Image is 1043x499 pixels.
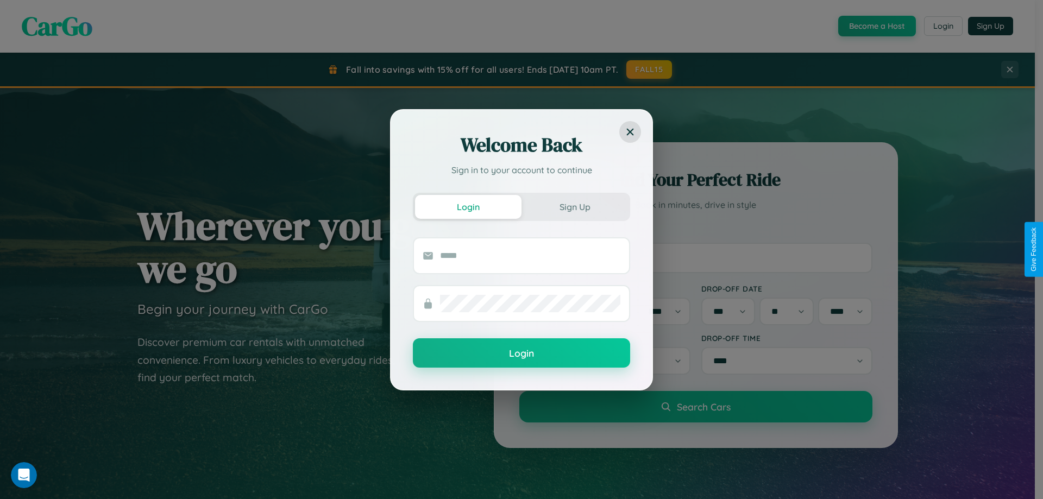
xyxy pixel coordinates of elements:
[521,195,628,219] button: Sign Up
[413,163,630,176] p: Sign in to your account to continue
[413,132,630,158] h2: Welcome Back
[11,462,37,488] iframe: Intercom live chat
[415,195,521,219] button: Login
[1030,228,1038,271] div: Give Feedback
[413,338,630,368] button: Login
